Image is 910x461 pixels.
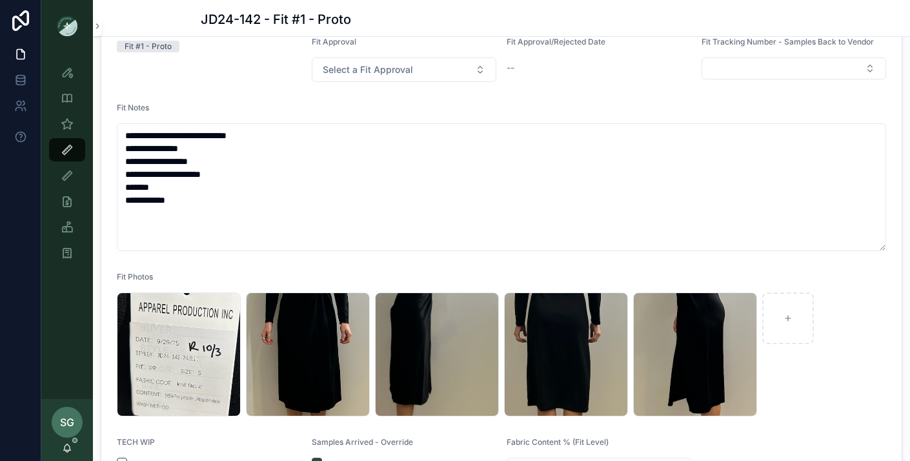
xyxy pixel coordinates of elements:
[312,37,356,46] span: Fit Approval
[312,57,496,82] button: Select Button
[312,437,413,447] span: Samples Arrived - Override
[323,63,413,76] span: Select a Fit Approval
[57,15,77,36] img: App logo
[201,10,351,28] h1: JD24-142 - Fit #1 - Proto
[507,37,605,46] span: Fit Approval/Rejected Date
[117,103,149,112] span: Fit Notes
[117,437,155,447] span: TECH WIP
[60,415,74,430] span: SG
[125,41,172,52] div: Fit #1 - Proto
[702,57,886,79] button: Select Button
[507,437,609,447] span: Fabric Content % (Fit Level)
[117,272,153,282] span: Fit Photos
[41,52,93,282] div: scrollable content
[507,61,514,74] span: --
[702,37,874,46] span: Fit Tracking Number - Samples Back to Vendor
